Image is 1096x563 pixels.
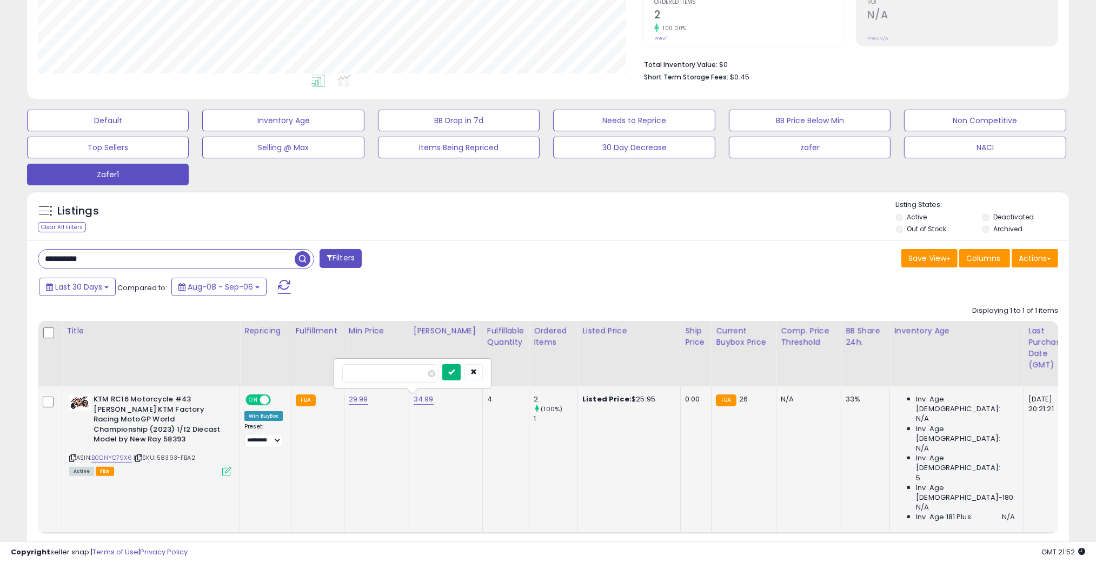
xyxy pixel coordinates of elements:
[644,57,1050,70] li: $0
[1028,394,1064,414] div: [DATE] 20:21:21
[27,137,189,158] button: Top Sellers
[414,394,434,405] a: 34.99
[39,278,116,296] button: Last 30 Days
[916,424,1015,444] span: Inv. Age [DEMOGRAPHIC_DATA]:
[92,547,138,557] a: Terms of Use
[553,110,715,131] button: Needs to Reprice
[894,325,1019,337] div: Inventory Age
[901,249,958,267] button: Save View
[1002,512,1015,522] span: N/A
[654,35,668,42] small: Prev: 1
[269,396,287,405] span: OFF
[644,72,728,82] b: Short Term Storage Fees:
[659,24,687,32] small: 100.00%
[171,278,267,296] button: Aug-08 - Sep-06
[582,394,672,404] div: $25.95
[868,9,1058,23] h2: N/A
[11,547,50,557] strong: Copyright
[729,137,891,158] button: zafer
[134,453,195,462] span: | SKU: 58393-FBA2
[582,394,632,404] b: Listed Price:
[487,325,524,348] div: Fulfillable Quantity
[972,306,1058,316] div: Displaying 1 to 1 of 1 items
[69,394,91,411] img: 418iJy5p80L._SL40_.jpg
[896,200,1069,210] p: Listing States:
[69,467,94,476] span: All listings currently available for purchase on Amazon
[378,110,540,131] button: BB Drop in 7d
[91,453,132,463] a: B0CNYC79X6
[582,325,676,337] div: Listed Price
[188,281,253,292] span: Aug-08 - Sep-06
[685,394,703,404] div: 0.00
[730,72,749,82] span: $0.45
[57,204,99,219] h5: Listings
[916,453,1015,473] span: Inv. Age [DEMOGRAPHIC_DATA]:
[916,512,973,522] span: Inv. Age 181 Plus:
[244,411,283,421] div: Win BuyBox
[378,137,540,158] button: Items Being Repriced
[534,394,577,404] div: 2
[904,137,1066,158] button: NACI
[1012,249,1058,267] button: Actions
[67,325,235,337] div: Title
[69,394,231,474] div: ASIN:
[55,281,102,292] span: Last 30 Days
[966,253,1000,264] span: Columns
[993,212,1034,222] label: Deactivated
[644,60,718,69] b: Total Inventory Value:
[320,249,362,268] button: Filters
[94,394,225,447] b: KTM RC16 Motorcycle #43 [PERSON_NAME] KTM Factory Racing MotoGP World Championship (2023) 1/12 Di...
[1028,325,1068,371] div: Last Purchase Date (GMT)
[117,283,167,293] span: Compared to:
[907,212,927,222] label: Active
[296,394,316,406] small: FBA
[244,423,283,447] div: Preset:
[716,394,736,406] small: FBA
[487,394,521,404] div: 4
[349,325,404,337] div: Min Price
[868,35,889,42] small: Prev: N/A
[247,396,260,405] span: ON
[916,414,929,424] span: N/A
[916,502,929,512] span: N/A
[916,444,929,453] span: N/A
[916,394,1015,414] span: Inv. Age [DEMOGRAPHIC_DATA]:
[38,222,86,232] div: Clear All Filters
[846,394,881,404] div: 33%
[349,394,368,405] a: 29.99
[907,224,947,233] label: Out of Stock
[553,137,715,158] button: 30 Day Decrease
[904,110,1066,131] button: Non Competitive
[916,483,1015,502] span: Inv. Age [DEMOGRAPHIC_DATA]-180:
[685,325,707,348] div: Ship Price
[534,325,573,348] div: Ordered Items
[27,110,189,131] button: Default
[11,547,188,558] div: seller snap | |
[959,249,1010,267] button: Columns
[781,394,833,404] div: N/A
[27,164,189,185] button: Zafer1
[296,325,340,337] div: Fulfillment
[534,414,577,424] div: 1
[202,110,364,131] button: Inventory Age
[541,405,562,413] small: (100%)
[993,224,1022,233] label: Archived
[96,467,114,476] span: FBA
[202,137,364,158] button: Selling @ Max
[244,325,287,337] div: Repricing
[846,325,885,348] div: BB Share 24h.
[414,325,478,337] div: [PERSON_NAME]
[729,110,891,131] button: BB Price Below Min
[1041,547,1085,557] span: 2025-10-7 21:52 GMT
[140,547,188,557] a: Privacy Policy
[739,394,748,404] span: 26
[781,325,836,348] div: Comp. Price Threshold
[654,9,844,23] h2: 2
[716,325,772,348] div: Current Buybox Price
[916,473,920,483] span: 5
